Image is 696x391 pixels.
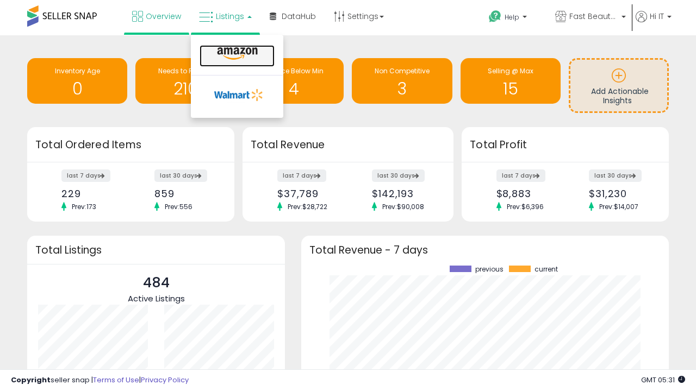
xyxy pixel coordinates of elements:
span: DataHub [282,11,316,22]
div: $8,883 [496,188,557,199]
h3: Total Revenue - 7 days [309,246,661,254]
span: Prev: 173 [66,202,102,211]
div: $142,193 [372,188,434,199]
h1: 0 [33,80,122,98]
h3: Total Revenue [251,137,445,153]
label: last 7 days [496,169,545,182]
div: $31,230 [589,188,650,199]
label: last 30 days [589,169,642,182]
h1: 210 [141,80,230,98]
h3: Total Listings [35,246,277,254]
span: Prev: $90,008 [377,202,430,211]
i: Get Help [488,10,502,23]
span: Prev: 556 [159,202,198,211]
span: previous [475,266,504,273]
span: Overview [146,11,181,22]
a: Help [480,2,545,35]
a: Terms of Use [93,375,139,385]
div: $37,789 [277,188,340,199]
label: last 30 days [372,169,425,182]
h1: 15 [466,80,555,98]
span: Listings [216,11,244,22]
span: Hi IT [650,11,664,22]
label: last 30 days [154,169,207,182]
span: Prev: $28,722 [282,202,333,211]
span: Inventory Age [55,66,100,75]
p: 484 [128,273,185,293]
span: BB Price Below Min [264,66,324,75]
a: Inventory Age 0 [27,58,127,104]
h3: Total Ordered Items [35,137,226,153]
span: Selling @ Max [488,66,533,75]
a: Privacy Policy [141,375,189,385]
strong: Copyright [11,375,51,385]
span: Non Competitive [375,66,430,75]
span: Help [505,12,519,22]
div: seller snap | | [11,375,189,386]
a: Add Actionable Insights [570,60,667,111]
div: 229 [61,188,122,199]
a: Hi IT [636,11,672,35]
span: Active Listings [128,293,185,304]
span: Fast Beauty ([GEOGRAPHIC_DATA]) [569,11,618,22]
a: Needs to Reprice 210 [135,58,235,104]
span: 2025-09-13 05:31 GMT [641,375,685,385]
a: BB Price Below Min 4 [244,58,344,104]
span: current [535,266,558,273]
label: last 7 days [277,169,326,182]
span: Needs to Reprice [158,66,213,75]
label: last 7 days [61,169,110,182]
a: Selling @ Max 15 [461,58,561,104]
span: Prev: $14,007 [594,202,644,211]
a: Non Competitive 3 [352,58,452,104]
span: Prev: $6,396 [501,202,549,211]
h1: 3 [357,80,446,98]
h1: 4 [249,80,338,98]
div: 859 [154,188,215,199]
h3: Total Profit [470,137,661,153]
span: Add Actionable Insights [591,86,649,106]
